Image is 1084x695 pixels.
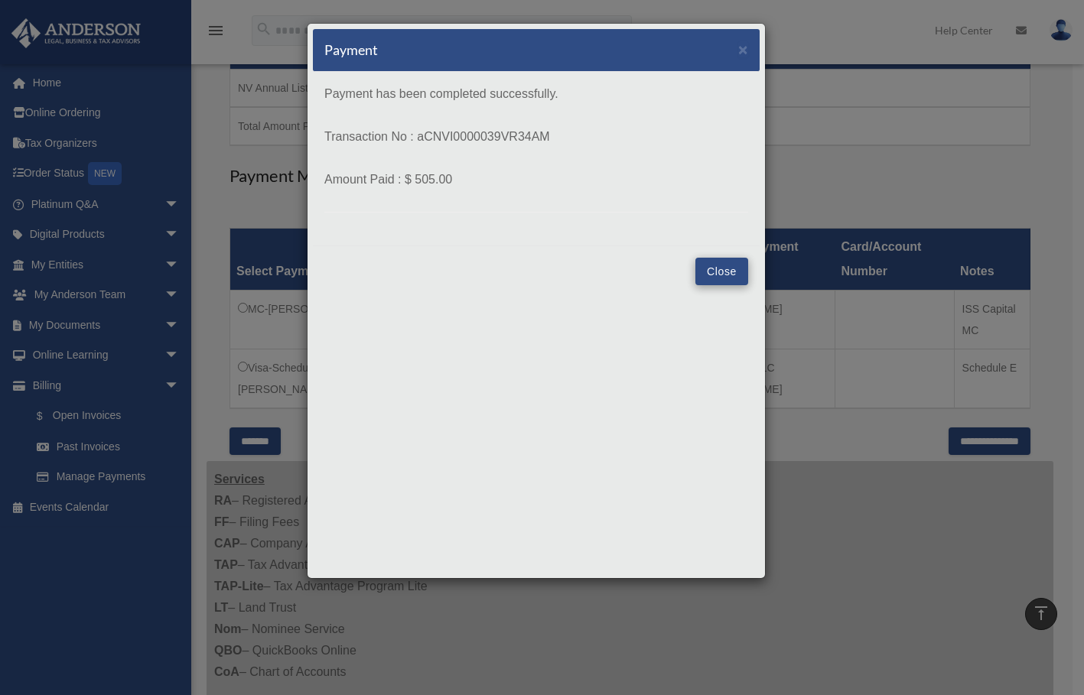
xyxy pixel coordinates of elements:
[324,41,378,60] h5: Payment
[324,126,748,148] p: Transaction No : aCNVI0000039VR34AM
[695,258,748,285] button: Close
[738,41,748,57] button: Close
[324,83,748,105] p: Payment has been completed successfully.
[738,41,748,58] span: ×
[324,169,748,190] p: Amount Paid : $ 505.00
